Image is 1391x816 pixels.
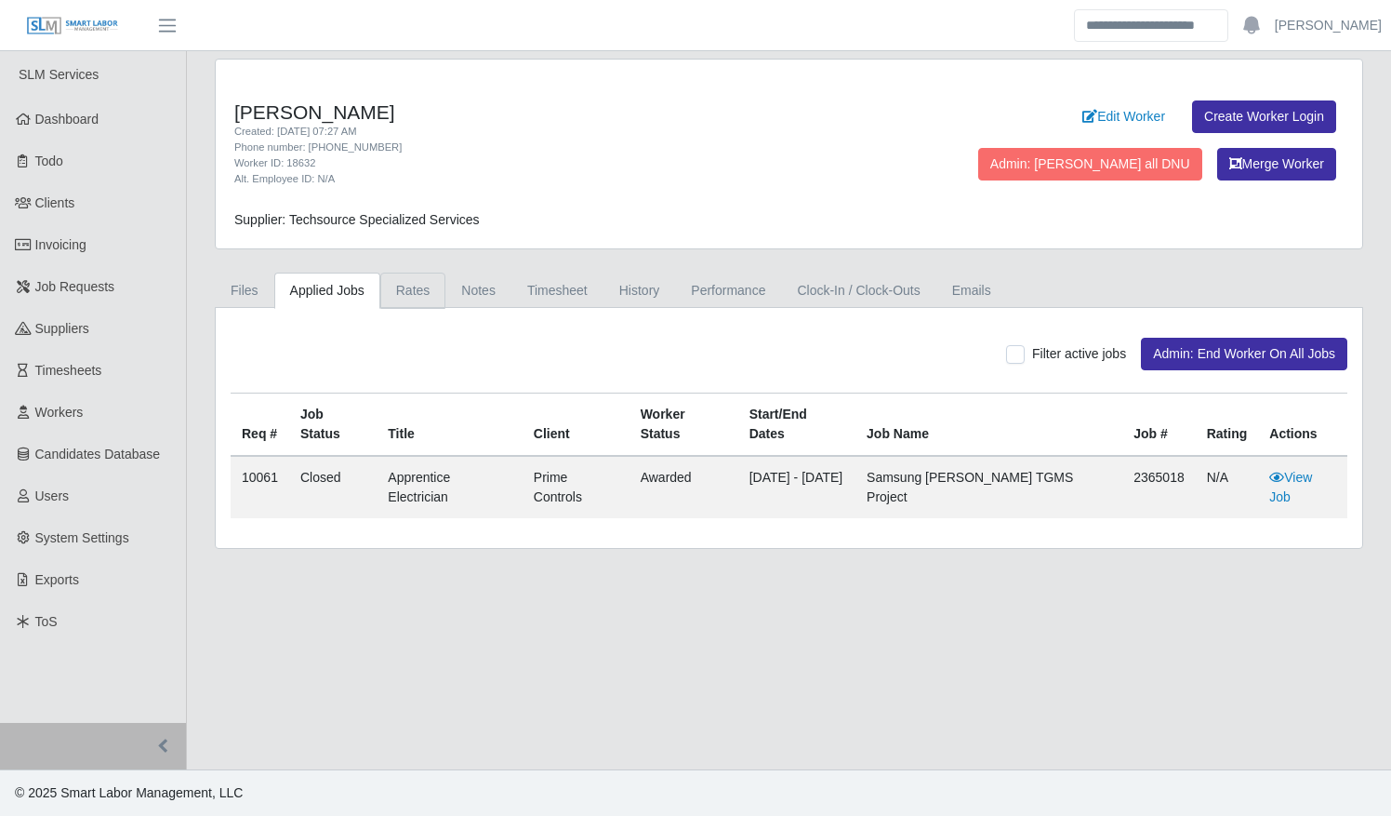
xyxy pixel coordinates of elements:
[511,273,603,309] a: Timesheet
[781,273,935,309] a: Clock-In / Clock-Outs
[1141,338,1347,370] button: Admin: End Worker On All Jobs
[234,124,869,140] div: Created: [DATE] 07:27 AM
[936,273,1007,309] a: Emails
[1269,470,1312,504] a: View Job
[35,112,99,127] span: Dashboard
[289,456,377,518] td: Closed
[1074,9,1228,42] input: Search
[1196,456,1259,518] td: N/A
[523,394,629,457] th: Client
[1196,394,1259,457] th: Rating
[35,195,75,210] span: Clients
[274,273,380,309] a: Applied Jobs
[35,237,86,252] span: Invoicing
[35,363,102,378] span: Timesheets
[855,456,1122,518] td: Samsung [PERSON_NAME] TGMS Project
[19,67,99,82] span: SLM Services
[1192,100,1336,133] a: Create Worker Login
[234,155,869,171] div: Worker ID: 18632
[35,488,70,503] span: Users
[523,456,629,518] td: Prime Controls
[231,394,289,457] th: Req #
[15,785,243,800] span: © 2025 Smart Labor Management, LLC
[234,140,869,155] div: Phone number: [PHONE_NUMBER]
[35,572,79,587] span: Exports
[1217,148,1336,181] button: Merge Worker
[35,154,63,168] span: Todo
[377,394,522,457] th: Title
[629,394,738,457] th: Worker Status
[35,405,84,420] span: Workers
[738,456,855,518] td: [DATE] - [DATE]
[231,456,289,518] td: 10061
[234,171,869,187] div: Alt. Employee ID: N/A
[289,394,377,457] th: Job Status
[855,394,1122,457] th: Job Name
[978,148,1202,181] button: Admin: [PERSON_NAME] all DNU
[1070,100,1177,133] a: Edit Worker
[675,273,781,309] a: Performance
[35,530,129,545] span: System Settings
[35,447,161,462] span: Candidates Database
[603,273,676,309] a: History
[35,321,89,336] span: Suppliers
[738,394,855,457] th: Start/End Dates
[35,614,58,629] span: ToS
[1122,456,1196,518] td: 2365018
[35,279,115,294] span: Job Requests
[1275,16,1382,35] a: [PERSON_NAME]
[234,212,480,227] span: Supplier: Techsource Specialized Services
[1122,394,1196,457] th: Job #
[377,456,522,518] td: Apprentice Electrician
[1258,394,1347,457] th: Actions
[26,16,119,36] img: SLM Logo
[215,273,274,309] a: Files
[445,273,511,309] a: Notes
[234,100,869,124] h4: [PERSON_NAME]
[1032,346,1126,361] span: Filter active jobs
[380,273,446,309] a: Rates
[629,456,738,518] td: awarded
